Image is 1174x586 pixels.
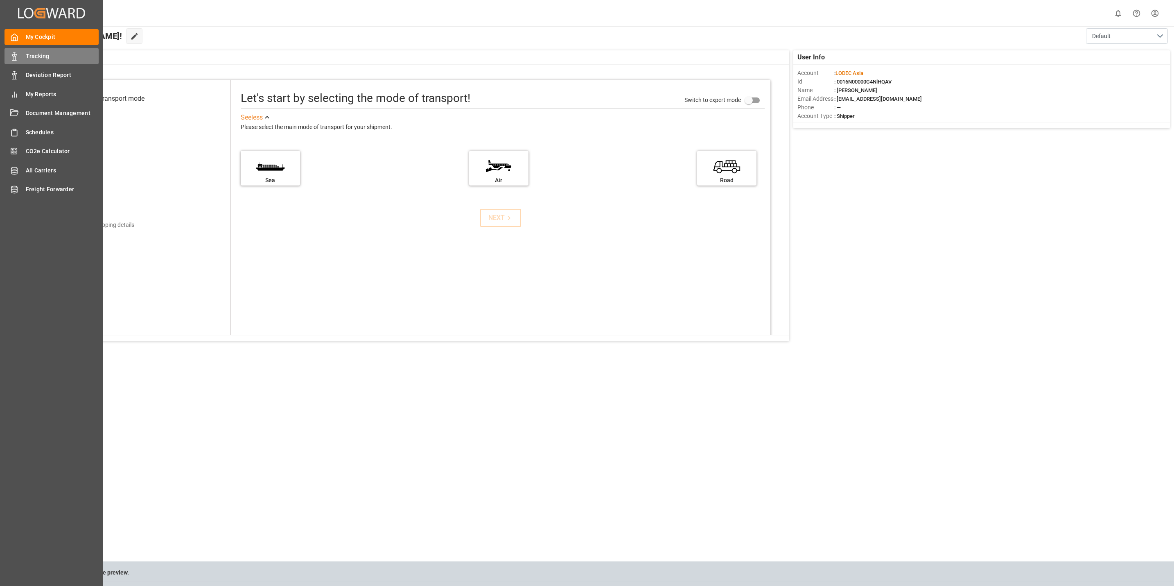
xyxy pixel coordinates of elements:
[26,109,99,118] span: Document Management
[1109,4,1127,23] button: show 0 new notifications
[834,70,863,76] span: :
[797,69,834,77] span: Account
[5,162,99,178] a: All Carriers
[26,33,99,41] span: My Cockpit
[797,95,834,103] span: Email Address
[684,97,741,103] span: Switch to expert mode
[488,213,513,223] div: NEXT
[5,143,99,159] a: CO2e Calculator
[701,176,752,185] div: Road
[26,128,99,137] span: Schedules
[834,113,855,119] span: : Shipper
[480,209,521,227] button: NEXT
[835,70,863,76] span: LODEC Asia
[797,86,834,95] span: Name
[5,181,99,197] a: Freight Forwarder
[797,77,834,86] span: Id
[797,112,834,120] span: Account Type
[26,71,99,79] span: Deviation Report
[5,86,99,102] a: My Reports
[834,96,922,102] span: : [EMAIL_ADDRESS][DOMAIN_NAME]
[5,67,99,83] a: Deviation Report
[83,221,134,229] div: Add shipping details
[834,104,841,111] span: : —
[241,122,765,132] div: Please select the main mode of transport for your shipment.
[834,79,892,85] span: : 0016N00000G4NlHQAV
[26,166,99,175] span: All Carriers
[473,176,524,185] div: Air
[81,94,144,104] div: Select transport mode
[797,103,834,112] span: Phone
[5,48,99,64] a: Tracking
[5,29,99,45] a: My Cockpit
[26,52,99,61] span: Tracking
[1086,28,1168,44] button: open menu
[1092,32,1111,41] span: Default
[241,90,470,107] div: Let's start by selecting the mode of transport!
[797,52,825,62] span: User Info
[245,176,296,185] div: Sea
[26,185,99,194] span: Freight Forwarder
[5,124,99,140] a: Schedules
[26,90,99,99] span: My Reports
[1127,4,1146,23] button: Help Center
[5,105,99,121] a: Document Management
[26,147,99,156] span: CO2e Calculator
[834,87,877,93] span: : [PERSON_NAME]
[241,113,263,122] div: See less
